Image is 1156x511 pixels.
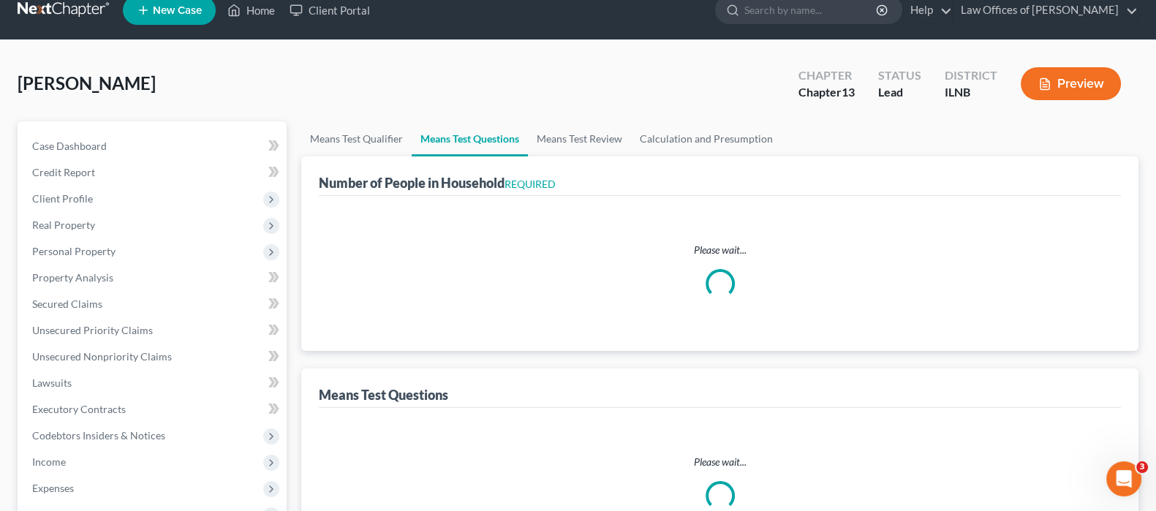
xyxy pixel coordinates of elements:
span: Case Dashboard [32,140,107,152]
p: Please wait... [330,243,1109,257]
span: Property Analysis [32,271,113,284]
div: Number of People in Household [319,174,556,192]
a: Credit Report [20,159,287,186]
span: Personal Property [32,245,116,257]
span: REQUIRED [505,178,556,190]
span: 3 [1136,461,1148,473]
span: Executory Contracts [32,403,126,415]
div: District [945,67,997,84]
a: Executory Contracts [20,396,287,423]
span: Income [32,455,66,468]
div: Status [878,67,921,84]
div: Lead [878,84,921,101]
div: Chapter [798,84,855,101]
span: Real Property [32,219,95,231]
span: Codebtors Insiders & Notices [32,429,165,442]
div: Chapter [798,67,855,84]
button: Preview [1021,67,1121,100]
div: Means Test Questions [319,386,448,404]
span: [PERSON_NAME] [18,72,156,94]
span: Client Profile [32,192,93,205]
a: Lawsuits [20,370,287,396]
a: Unsecured Nonpriority Claims [20,344,287,370]
a: Unsecured Priority Claims [20,317,287,344]
span: Expenses [32,482,74,494]
span: Credit Report [32,166,95,178]
a: Calculation and Presumption [631,121,782,156]
p: Please wait... [330,455,1109,469]
span: New Case [153,5,202,16]
span: Unsecured Nonpriority Claims [32,350,172,363]
a: Property Analysis [20,265,287,291]
a: Means Test Review [528,121,631,156]
span: Lawsuits [32,376,72,389]
span: Unsecured Priority Claims [32,324,153,336]
div: ILNB [945,84,997,101]
iframe: Intercom live chat [1106,461,1141,496]
a: Case Dashboard [20,133,287,159]
span: 13 [842,85,855,99]
a: Means Test Questions [412,121,528,156]
a: Secured Claims [20,291,287,317]
span: Secured Claims [32,298,102,310]
a: Means Test Qualifier [301,121,412,156]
